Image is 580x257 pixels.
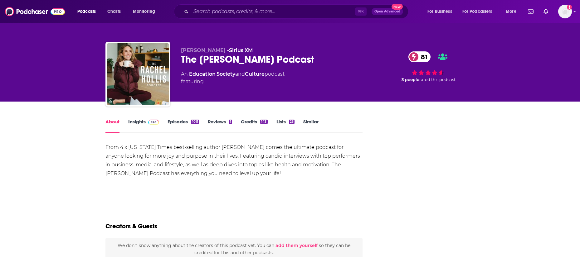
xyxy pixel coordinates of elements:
button: open menu [501,7,524,17]
span: 81 [415,51,431,62]
a: Episodes1011 [168,119,199,133]
a: Show notifications dropdown [525,6,536,17]
button: open menu [458,7,501,17]
img: Podchaser - Follow, Share and Rate Podcasts [5,6,65,17]
span: Open Advanced [374,10,400,13]
div: From 4 x [US_STATE] Times best-selling author [PERSON_NAME] comes the ultimate podcast for anyone... [105,143,363,178]
a: Reviews1 [208,119,232,133]
div: 81 3 peoplerated this podcast [381,47,475,86]
a: Culture [245,71,265,77]
img: User Profile [558,5,572,18]
a: Show notifications dropdown [541,6,551,17]
button: open menu [129,7,163,17]
div: 25 [289,120,295,124]
a: About [105,119,119,133]
span: We don't know anything about the creators of this podcast yet . You can so they can be credited f... [118,243,350,255]
a: Charts [103,7,124,17]
h2: Creators & Guests [105,222,157,230]
span: Monitoring [133,7,155,16]
span: , [216,71,217,77]
a: 81 [408,51,431,62]
span: ⌘ K [355,7,367,16]
span: featuring [181,78,285,85]
span: [PERSON_NAME] [181,47,226,53]
a: Credits143 [241,119,267,133]
svg: Add a profile image [567,5,572,10]
button: Show profile menu [558,5,572,18]
span: More [506,7,516,16]
div: 1011 [191,120,199,124]
img: The Rachel Hollis Podcast [107,43,169,105]
span: and [235,71,245,77]
button: open menu [423,7,460,17]
img: Podchaser Pro [148,120,159,125]
span: Podcasts [77,7,96,16]
span: rated this podcast [419,77,456,82]
input: Search podcasts, credits, & more... [191,7,355,17]
button: Open AdvancedNew [372,8,403,15]
div: 143 [260,120,267,124]
a: Society [217,71,235,77]
span: For Podcasters [462,7,492,16]
a: Similar [303,119,319,133]
span: For Business [427,7,452,16]
a: Sirius XM [229,47,253,53]
span: New [392,4,403,10]
div: An podcast [181,70,285,85]
a: InsightsPodchaser Pro [128,119,159,133]
a: Education [189,71,216,77]
div: Search podcasts, credits, & more... [180,4,414,19]
span: Logged in as sophiak [558,5,572,18]
span: 3 people [402,77,419,82]
div: 1 [229,120,232,124]
a: Lists25 [276,119,295,133]
button: open menu [73,7,104,17]
span: • [227,47,253,53]
span: Charts [107,7,121,16]
button: add them yourself [275,243,318,248]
